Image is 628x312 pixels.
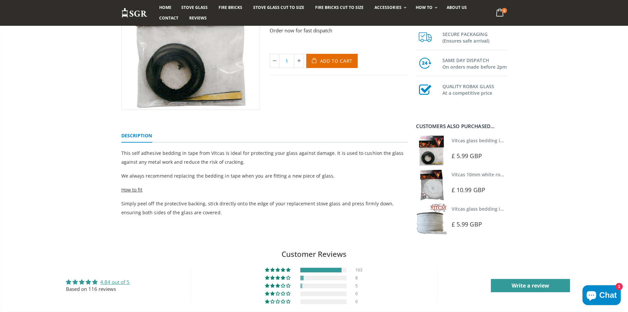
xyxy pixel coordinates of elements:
[121,187,143,193] span: How to fit
[502,8,507,13] span: 0
[121,171,408,180] p: We always recommend replacing the bedding in tape when you are fitting a new piece of glass.
[310,2,369,13] a: Fire Bricks Cut To Size
[416,135,447,166] img: Vitcas stove glass bedding in tape
[214,2,247,13] a: Fire Bricks
[452,206,592,212] a: Vitcas glass bedding in tape - 2mm x 15mm x 2 meters (White)
[370,2,409,13] a: Accessories
[66,286,130,293] div: Based on 116 reviews
[491,279,570,292] a: Write a review
[265,276,291,280] div: 7% (8) reviews with 4 star rating
[176,2,213,13] a: Stove Glass
[248,2,309,13] a: Stove Glass Cut To Size
[416,204,447,234] img: Vitcas stove glass bedding in tape
[452,186,485,194] span: £ 10.99 GBP
[184,13,212,23] a: Reviews
[121,8,148,18] img: Stove Glass Replacement
[447,5,467,10] span: About us
[416,124,507,129] div: Customers also purchased...
[265,284,291,288] div: 4% (5) reviews with 3 star rating
[66,278,130,286] div: Average rating is 4.84 stars
[442,82,507,96] h3: QUALITY ROBAX GLASS At a competitive price
[100,279,130,285] a: 4.84 out of 5
[355,276,363,280] div: 8
[121,149,408,166] p: This self adhesive bedding in tape from Vitcas is ideal for protecting your glass against damage....
[416,5,433,10] span: How To
[159,5,171,10] span: Home
[452,171,581,178] a: Vitcas 10mm white rope kit - includes rope seal and glue!
[306,54,358,68] button: Add to Cart
[452,137,575,144] a: Vitcas glass bedding in tape - 2mm x 10mm x 2 meters
[189,15,207,21] span: Reviews
[253,5,304,10] span: Stove Glass Cut To Size
[452,220,482,228] span: £ 5.99 GBP
[355,268,363,272] div: 103
[154,2,176,13] a: Home
[159,15,178,21] span: Contact
[320,58,353,64] span: Add to Cart
[581,285,623,307] inbox-online-store-chat: Shopify online store chat
[270,27,408,34] p: Order now for fast dispatch
[493,7,507,19] a: 0
[442,30,507,44] h3: SECURE PACKAGING (Ensures safe arrival)
[265,268,291,272] div: 89% (103) reviews with 5 star rating
[5,249,623,260] h2: Customer Reviews
[121,129,152,143] a: Description
[411,2,441,13] a: How To
[154,13,183,23] a: Contact
[219,5,242,10] span: Fire Bricks
[315,5,364,10] span: Fire Bricks Cut To Size
[181,5,208,10] span: Stove Glass
[121,199,408,217] p: Simply peel off the protective backing, stick directly onto the edge of your replacement stove gl...
[416,169,447,200] img: Vitcas white rope, glue and gloves kit 10mm
[452,152,482,160] span: £ 5.99 GBP
[442,2,472,13] a: About us
[374,5,401,10] span: Accessories
[442,56,507,70] h3: SAME DAY DISPATCH On orders made before 2pm
[355,284,363,288] div: 5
